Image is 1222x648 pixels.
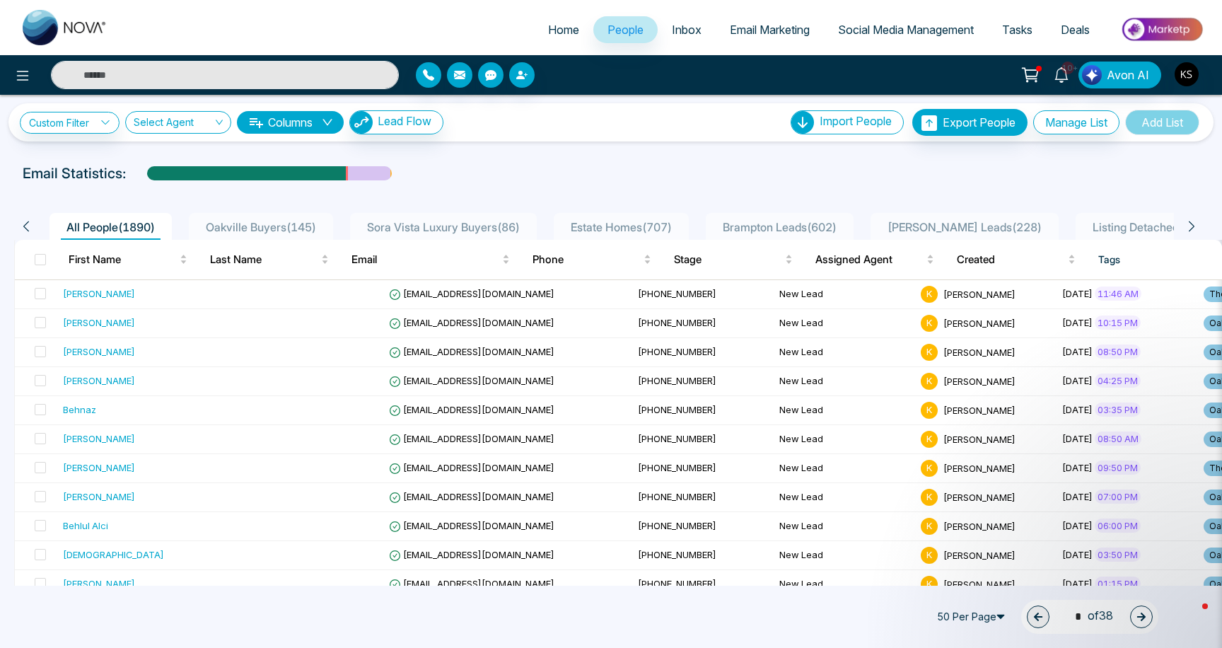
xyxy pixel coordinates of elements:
[63,316,135,330] div: [PERSON_NAME]
[350,111,373,134] img: Lead Flow
[389,317,554,328] span: [EMAIL_ADDRESS][DOMAIN_NAME]
[1062,404,1093,415] span: [DATE]
[1062,375,1093,386] span: [DATE]
[534,16,593,43] a: Home
[921,373,938,390] span: K
[63,548,164,562] div: [DEMOGRAPHIC_DATA]
[921,518,938,535] span: K
[199,240,340,279] th: Last Name
[63,403,96,417] div: Behnaz
[638,549,716,560] span: [PHONE_NUMBER]
[389,288,554,299] span: [EMAIL_ADDRESS][DOMAIN_NAME]
[63,374,135,388] div: [PERSON_NAME]
[774,309,915,338] td: New Lead
[349,110,443,134] button: Lead Flow
[774,483,915,512] td: New Lead
[931,606,1016,628] span: 50 Per Page
[210,251,318,268] span: Last Name
[1062,288,1093,299] span: [DATE]
[638,578,716,589] span: [PHONE_NUMBER]
[607,23,644,37] span: People
[1044,62,1078,86] a: 10+
[344,110,443,134] a: Lead FlowLead Flow
[521,240,663,279] th: Phone
[593,16,658,43] a: People
[717,220,842,234] span: Brampton Leads ( 602 )
[63,432,135,446] div: [PERSON_NAME]
[658,16,716,43] a: Inbox
[638,288,716,299] span: [PHONE_NUMBER]
[565,220,677,234] span: Estate Homes ( 707 )
[389,491,554,502] span: [EMAIL_ADDRESS][DOMAIN_NAME]
[1078,62,1161,88] button: Avon AI
[61,220,161,234] span: All People ( 1890 )
[389,578,554,589] span: [EMAIL_ADDRESS][DOMAIN_NAME]
[943,375,1016,386] span: [PERSON_NAME]
[389,346,554,357] span: [EMAIL_ADDRESS][DOMAIN_NAME]
[838,23,974,37] span: Social Media Management
[23,10,107,45] img: Nova CRM Logo
[921,576,938,593] span: K
[638,346,716,357] span: [PHONE_NUMBER]
[322,117,333,128] span: down
[674,251,782,268] span: Stage
[943,115,1016,129] span: Export People
[1061,62,1074,74] span: 10+
[1095,490,1141,504] span: 07:00 PM
[1174,600,1208,634] iframe: Intercom live chat
[921,431,938,448] span: K
[1047,16,1104,43] a: Deals
[774,396,915,425] td: New Lead
[912,109,1028,136] button: Export People
[774,512,915,541] td: New Lead
[389,462,554,473] span: [EMAIL_ADDRESS][DOMAIN_NAME]
[943,317,1016,328] span: [PERSON_NAME]
[921,315,938,332] span: K
[1033,110,1119,134] button: Manage List
[638,375,716,386] span: [PHONE_NUMBER]
[389,404,554,415] span: [EMAIL_ADDRESS][DOMAIN_NAME]
[943,462,1016,473] span: [PERSON_NAME]
[921,286,938,303] span: K
[1095,403,1141,417] span: 03:35 PM
[1061,23,1090,37] span: Deals
[957,251,1065,268] span: Created
[774,425,915,454] td: New Lead
[23,163,126,184] p: Email Statistics:
[63,461,135,475] div: [PERSON_NAME]
[351,251,499,268] span: Email
[1062,317,1093,328] span: [DATE]
[20,112,120,134] a: Custom Filter
[820,114,892,128] span: Import People
[921,547,938,564] span: K
[548,23,579,37] span: Home
[730,23,810,37] span: Email Marketing
[774,367,915,396] td: New Lead
[716,16,824,43] a: Email Marketing
[774,338,915,367] td: New Lead
[638,462,716,473] span: [PHONE_NUMBER]
[1062,346,1093,357] span: [DATE]
[389,549,554,560] span: [EMAIL_ADDRESS][DOMAIN_NAME]
[63,287,135,301] div: [PERSON_NAME]
[533,251,641,268] span: Phone
[638,520,716,531] span: [PHONE_NUMBER]
[1175,62,1199,86] img: User Avatar
[63,577,135,591] div: [PERSON_NAME]
[1111,13,1214,45] img: Market-place.gif
[1107,66,1149,83] span: Avon AI
[69,251,177,268] span: First Name
[774,280,915,309] td: New Lead
[921,344,938,361] span: K
[943,491,1016,502] span: [PERSON_NAME]
[638,491,716,502] span: [PHONE_NUMBER]
[237,111,344,134] button: Columnsdown
[57,240,199,279] th: First Name
[804,240,945,279] th: Assigned Agent
[939,511,1222,610] iframe: Intercom notifications message
[63,345,135,359] div: [PERSON_NAME]
[389,433,554,444] span: [EMAIL_ADDRESS][DOMAIN_NAME]
[1095,316,1141,330] span: 10:15 PM
[340,240,521,279] th: Email
[1095,287,1141,301] span: 11:46 AM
